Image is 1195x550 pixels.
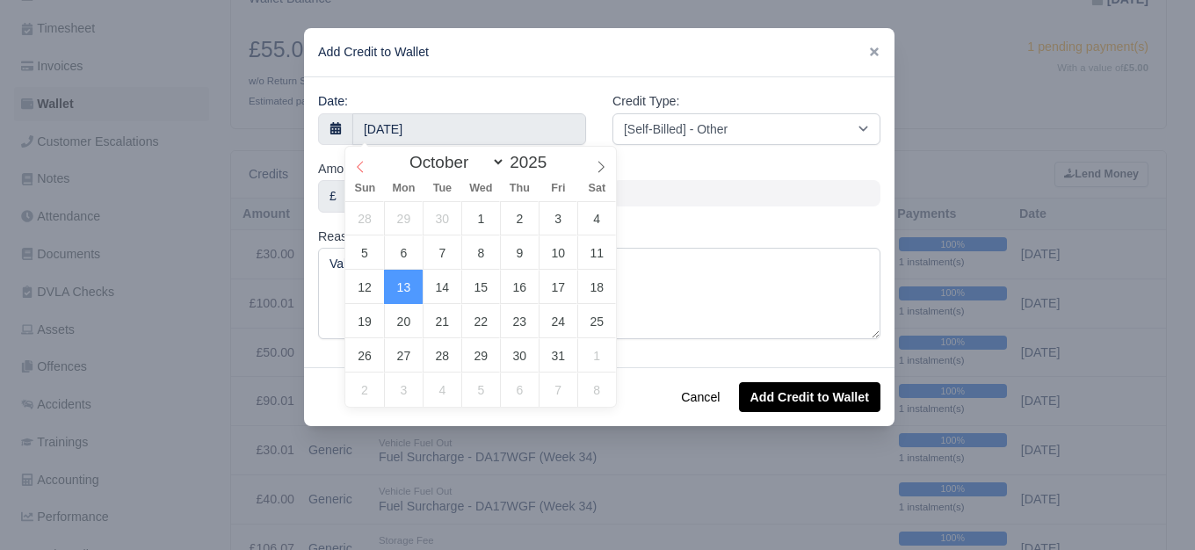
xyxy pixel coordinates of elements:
span: October 19, 2025 [345,304,384,338]
span: October 13, 2025 [384,270,423,304]
span: October 29, 2025 [461,338,500,373]
span: Mon [384,183,423,194]
span: November 5, 2025 [461,373,500,407]
iframe: Chat Widget [1107,466,1195,550]
span: November 4, 2025 [423,373,461,407]
span: October 15, 2025 [461,270,500,304]
span: October 14, 2025 [423,270,461,304]
label: Amount: [318,159,365,179]
button: Cancel [670,382,731,412]
span: November 1, 2025 [577,338,616,373]
label: Date: [318,91,348,112]
input: Year [505,153,561,172]
span: September 28, 2025 [345,201,384,235]
span: October 4, 2025 [577,201,616,235]
div: £ [318,180,348,212]
span: October 24, 2025 [539,304,577,338]
span: Wed [461,183,500,194]
button: Add Credit to Wallet [739,382,880,412]
span: October 21, 2025 [423,304,461,338]
label: Credit Type: [612,91,679,112]
span: October 31, 2025 [539,338,577,373]
label: Reason: [318,227,365,247]
span: September 29, 2025 [384,201,423,235]
span: October 30, 2025 [500,338,539,373]
span: October 23, 2025 [500,304,539,338]
span: October 5, 2025 [345,235,384,270]
span: October 11, 2025 [577,235,616,270]
span: October 22, 2025 [461,304,500,338]
span: October 7, 2025 [423,235,461,270]
span: September 30, 2025 [423,201,461,235]
span: October 17, 2025 [539,270,577,304]
span: Sun [345,183,384,194]
span: October 9, 2025 [500,235,539,270]
span: October 25, 2025 [577,304,616,338]
span: October 26, 2025 [345,338,384,373]
span: Sat [577,183,616,194]
span: October 12, 2025 [345,270,384,304]
span: October 2, 2025 [500,201,539,235]
span: October 3, 2025 [539,201,577,235]
span: October 8, 2025 [461,235,500,270]
span: Tue [423,183,461,194]
span: November 8, 2025 [577,373,616,407]
span: Fri [539,183,577,194]
span: October 1, 2025 [461,201,500,235]
span: October 6, 2025 [384,235,423,270]
span: November 7, 2025 [539,373,577,407]
span: October 16, 2025 [500,270,539,304]
span: October 10, 2025 [539,235,577,270]
span: November 3, 2025 [384,373,423,407]
span: Thu [500,183,539,194]
span: October 28, 2025 [423,338,461,373]
span: October 27, 2025 [384,338,423,373]
span: October 18, 2025 [577,270,616,304]
span: November 6, 2025 [500,373,539,407]
div: Add Credit to Wallet [304,28,894,77]
span: November 2, 2025 [345,373,384,407]
span: October 20, 2025 [384,304,423,338]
